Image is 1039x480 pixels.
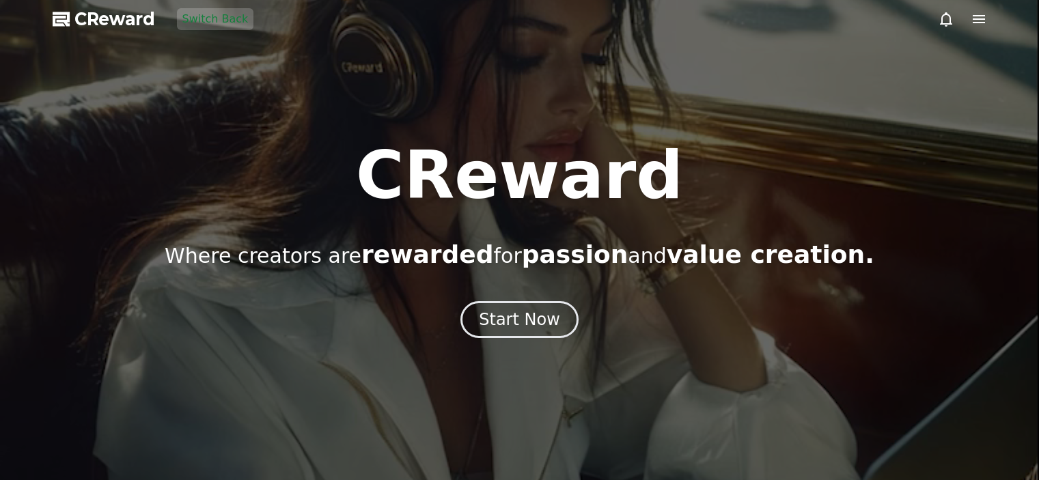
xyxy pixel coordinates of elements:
[53,8,155,30] a: CReward
[460,315,579,328] a: Start Now
[356,143,683,208] h1: CReward
[74,8,155,30] span: CReward
[165,241,874,268] p: Where creators are for and
[177,8,254,30] button: Switch Back
[361,240,493,268] span: rewarded
[522,240,628,268] span: passion
[460,301,579,338] button: Start Now
[479,309,560,330] div: Start Now
[667,240,874,268] span: value creation.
